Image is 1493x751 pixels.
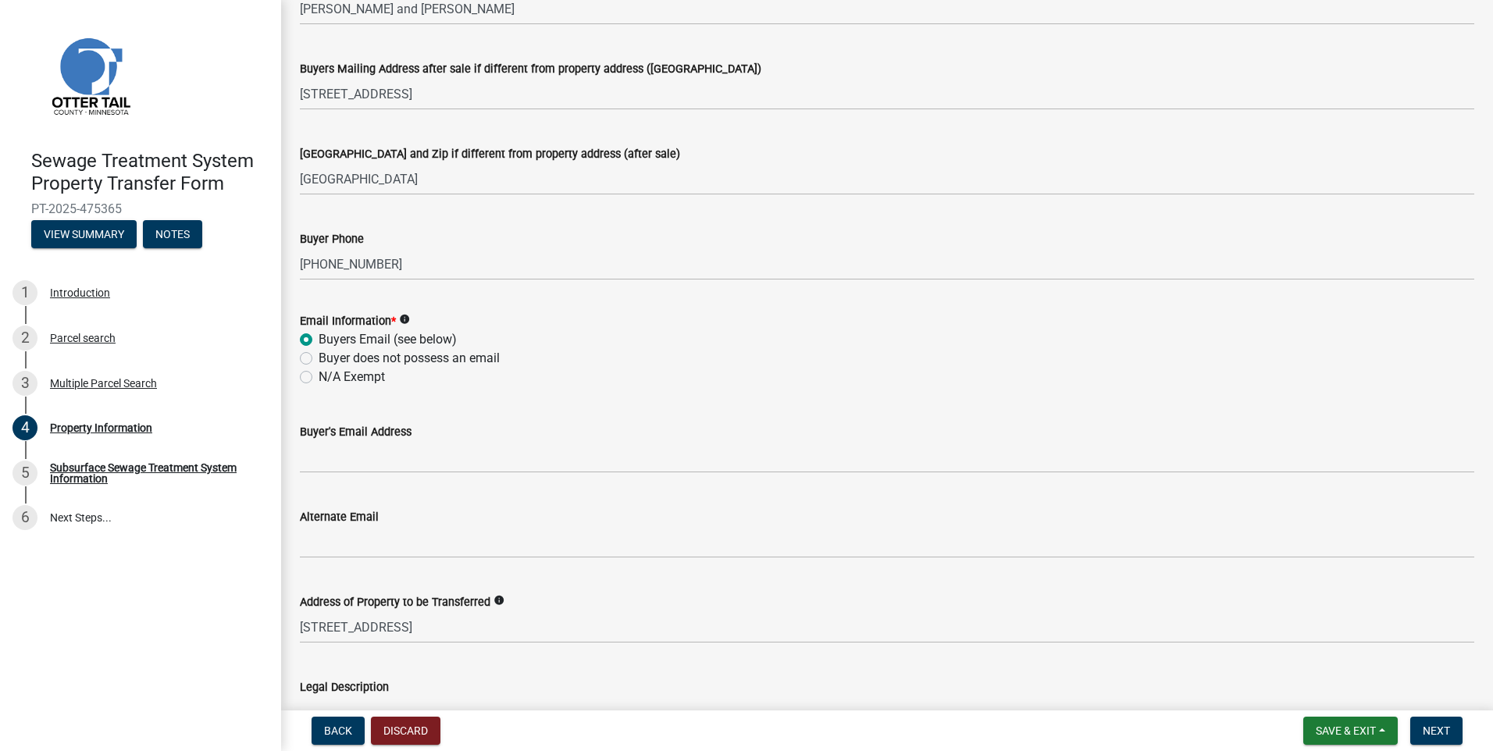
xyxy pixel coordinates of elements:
label: Address of Property to be Transferred [300,597,490,608]
img: Otter Tail County, Minnesota [31,16,148,133]
span: Save & Exit [1316,724,1376,737]
div: 2 [12,326,37,351]
i: info [494,595,504,606]
label: Legal Description [300,682,389,693]
button: Next [1410,717,1463,745]
wm-modal-confirm: Summary [31,229,137,241]
wm-modal-confirm: Notes [143,229,202,241]
div: Introduction [50,287,110,298]
label: Buyer does not possess an email [319,349,500,368]
span: Back [324,724,352,737]
label: Buyers Email (see below) [319,330,457,349]
button: Save & Exit [1303,717,1398,745]
div: Subsurface Sewage Treatment System Information [50,462,256,484]
button: Discard [371,717,440,745]
label: N/A Exempt [319,368,385,386]
div: 6 [12,505,37,530]
label: Email Information [300,316,396,327]
div: 5 [12,461,37,486]
label: Buyer Phone [300,234,364,245]
label: Alternate Email [300,512,379,523]
label: Buyers Mailing Address after sale if different from property address ([GEOGRAPHIC_DATA]) [300,64,761,75]
div: Property Information [50,422,152,433]
span: Next [1423,724,1450,737]
div: Multiple Parcel Search [50,378,157,389]
button: Back [312,717,365,745]
button: Notes [143,220,202,248]
div: 3 [12,371,37,396]
span: PT-2025-475365 [31,201,250,216]
div: 1 [12,280,37,305]
h4: Sewage Treatment System Property Transfer Form [31,150,269,195]
div: 4 [12,415,37,440]
label: [GEOGRAPHIC_DATA] and Zip if different from property address (after sale) [300,149,680,160]
i: info [399,314,410,325]
button: View Summary [31,220,137,248]
label: Buyer's Email Address [300,427,412,438]
div: Parcel search [50,333,116,343]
